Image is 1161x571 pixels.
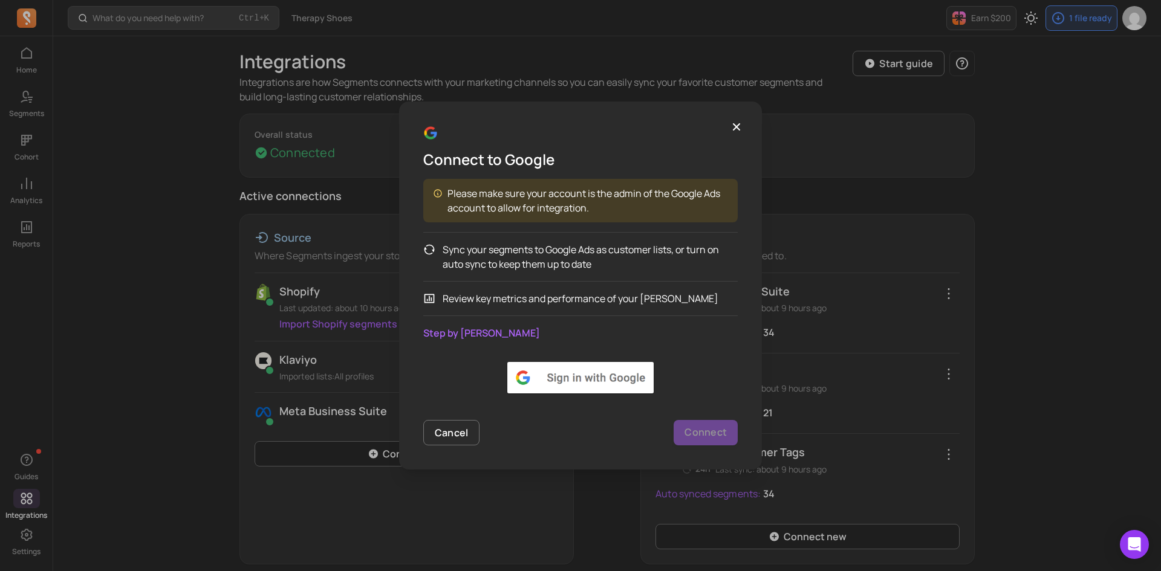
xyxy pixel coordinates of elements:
[674,420,738,445] button: Connect
[1120,530,1149,559] div: Open Intercom Messenger
[423,326,540,340] a: Step by [PERSON_NAME]
[505,360,656,396] img: google button
[423,126,438,140] img: google
[447,186,728,215] div: Please make sure your account is the admin of the Google Ads account to allow for integration.
[443,242,738,271] p: Sync your segments to Google Ads as customer lists, or turn on auto sync to keep them up to date
[423,150,738,169] p: Connect to Google
[423,420,480,445] button: Cancel
[685,425,727,440] p: Connect
[443,291,718,306] p: Review key metrics and performance of your [PERSON_NAME]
